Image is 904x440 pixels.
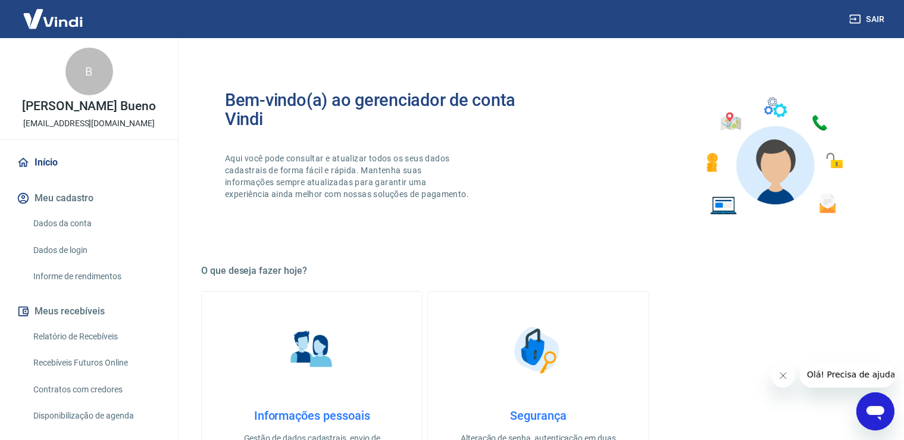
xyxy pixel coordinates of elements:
img: Informações pessoais [282,320,342,380]
p: [PERSON_NAME] Bueno [22,100,156,113]
button: Meu cadastro [14,185,164,211]
a: Disponibilização de agenda [29,404,164,428]
h5: O que deseja fazer hoje? [201,265,875,277]
h4: Segurança [447,408,629,423]
iframe: Mensagem da empresa [800,361,894,388]
img: Vindi [14,1,92,37]
a: Informe de rendimentos [29,264,164,289]
a: Dados da conta [29,211,164,236]
h2: Bem-vindo(a) ao gerenciador de conta Vindi [225,91,539,129]
p: [EMAIL_ADDRESS][DOMAIN_NAME] [23,117,155,130]
button: Meus recebíveis [14,298,164,324]
img: Segurança [508,320,568,380]
iframe: Fechar mensagem [771,364,795,388]
span: Olá! Precisa de ajuda? [7,8,100,18]
h4: Informações pessoais [221,408,403,423]
a: Contratos com credores [29,377,164,402]
img: Imagem de um avatar masculino com diversos icones exemplificando as funcionalidades do gerenciado... [696,91,852,222]
div: B [65,48,113,95]
a: Relatório de Recebíveis [29,324,164,349]
a: Dados de login [29,238,164,263]
p: Aqui você pode consultar e atualizar todos os seus dados cadastrais de forma fácil e rápida. Mant... [225,152,471,200]
a: Recebíveis Futuros Online [29,351,164,375]
a: Início [14,149,164,176]
button: Sair [847,8,890,30]
iframe: Botão para abrir a janela de mensagens [856,392,894,430]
